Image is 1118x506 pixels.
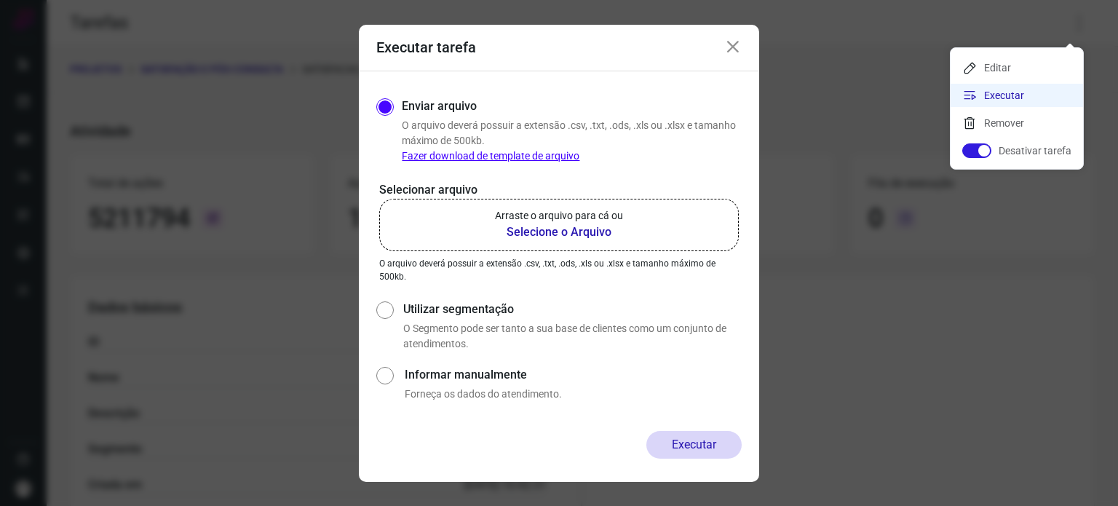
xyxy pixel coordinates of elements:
li: Editar [951,56,1083,79]
p: Forneça os dados do atendimento. [405,387,742,402]
li: Desativar tarefa [951,139,1083,162]
label: Enviar arquivo [402,98,477,115]
label: Utilizar segmentação [403,301,742,318]
p: O arquivo deverá possuir a extensão .csv, .txt, .ods, .xls ou .xlsx e tamanho máximo de 500kb. [402,118,742,164]
a: Fazer download de template de arquivo [402,150,579,162]
p: Selecionar arquivo [379,181,739,199]
p: Arraste o arquivo para cá ou [495,208,623,224]
button: Executar [646,431,742,459]
li: Executar [951,84,1083,107]
p: O arquivo deverá possuir a extensão .csv, .txt, .ods, .xls ou .xlsx e tamanho máximo de 500kb. [379,257,739,283]
label: Informar manualmente [405,366,742,384]
b: Selecione o Arquivo [495,224,623,241]
p: O Segmento pode ser tanto a sua base de clientes como um conjunto de atendimentos. [403,321,742,352]
li: Remover [951,111,1083,135]
h3: Executar tarefa [376,39,476,56]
